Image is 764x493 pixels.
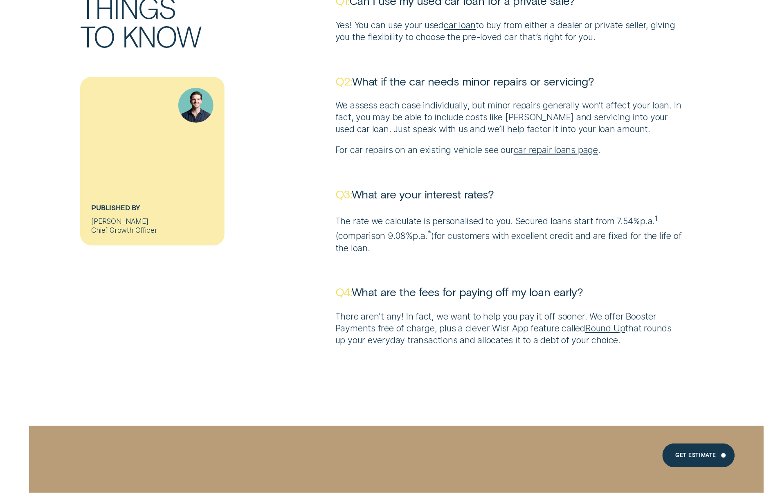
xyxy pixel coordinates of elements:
p: There aren't any! In fact, we want to help you pay it off sooner. We offer Booster Payments free ... [335,311,684,347]
p: Yes! You can use your used to buy from either a dealer or private seller, giving you the flexibil... [335,19,684,43]
p: The rate we calculate is personalised to you. Secured loans start from 7.54% comparison 9.08% for... [335,212,684,254]
a: car loan [444,20,476,30]
span: Per Annum [640,216,655,226]
strong: Q3: [335,187,352,201]
p: We assess each case individually, but minor repairs generally won’t affect your loan. In fact, yo... [335,99,684,135]
h5: Published By [91,203,213,217]
p: What if the car needs minor repairs or servicing? [335,74,684,88]
a: Published By[PERSON_NAME]Chief Growth Officer [80,77,225,246]
a: car repair loans page [514,144,598,155]
strong: Q2: [335,74,352,88]
span: ( [335,230,339,241]
sup: 1 [655,214,658,223]
strong: Q4: [335,285,352,299]
div: Chief Growth Officer [91,226,213,235]
p: What are your interest rates? [335,187,684,201]
span: Per Annum [413,230,427,241]
div: [PERSON_NAME] [91,217,213,234]
span: p.a. [413,230,427,241]
a: Get Estimate [663,443,735,467]
a: Round Up [586,323,625,333]
span: p.a. [640,216,655,226]
p: For car repairs on an existing vehicle see our . [335,144,684,156]
span: ) [431,230,434,241]
p: What are the fees for paying off my loan early? [335,285,684,299]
